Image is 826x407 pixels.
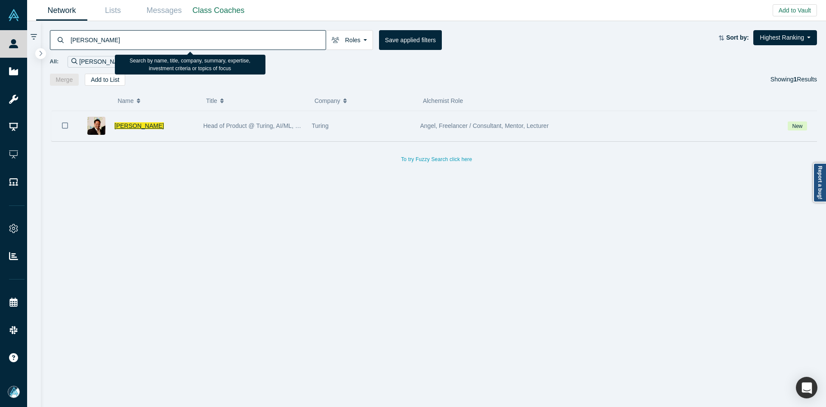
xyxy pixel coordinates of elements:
[206,92,217,110] span: Title
[8,9,20,21] img: Alchemist Vault Logo
[726,34,749,41] strong: Sort by:
[788,121,807,130] span: New
[117,92,197,110] button: Name
[423,97,463,104] span: Alchemist Role
[114,122,164,129] a: [PERSON_NAME]
[326,30,373,50] button: Roles
[139,0,190,21] a: Messages
[312,122,329,129] span: Turing
[203,122,419,129] span: Head of Product @ Turing, AI/ML, Founder, Ex Googler, Android, Glassdoor, Intel
[50,57,59,66] span: All:
[8,386,20,398] img: Mia Scott's Account
[117,92,133,110] span: Name
[50,74,79,86] button: Merge
[395,154,478,165] button: To try Fuzzy Search click here
[129,57,135,67] button: Remove Filter
[36,0,87,21] a: Network
[68,56,139,68] div: [PERSON_NAME]
[314,92,340,110] span: Company
[794,76,797,83] strong: 1
[794,76,817,83] span: Results
[420,122,549,129] span: Angel, Freelancer / Consultant, Mentor, Lecturer
[87,0,139,21] a: Lists
[190,0,247,21] a: Class Coaches
[87,117,105,135] img: Sam Ho's Profile Image
[773,4,817,16] button: Add to Vault
[206,92,305,110] button: Title
[85,74,125,86] button: Add to List
[771,74,817,86] div: Showing
[753,30,817,45] button: Highest Ranking
[813,163,826,202] a: Report a bug!
[52,111,78,141] button: Bookmark
[314,92,414,110] button: Company
[379,30,442,50] button: Save applied filters
[70,30,326,50] input: Search by name, title, company, summary, expertise, investment criteria or topics of focus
